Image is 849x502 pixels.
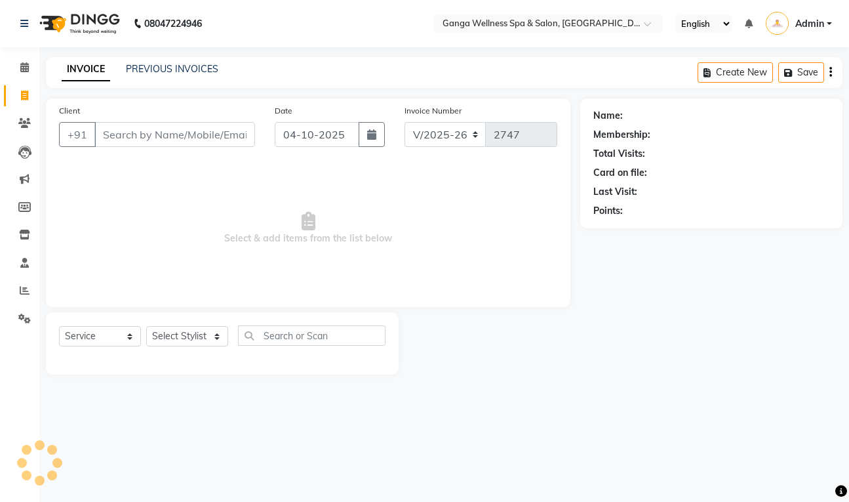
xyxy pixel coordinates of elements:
[144,5,202,42] b: 08047224946
[795,17,824,31] span: Admin
[126,63,218,75] a: PREVIOUS INVOICES
[59,105,80,117] label: Client
[62,58,110,81] a: INVOICE
[405,105,462,117] label: Invoice Number
[593,204,623,218] div: Points:
[593,185,637,199] div: Last Visit:
[593,166,647,180] div: Card on file:
[33,5,123,42] img: logo
[238,325,385,346] input: Search or Scan
[593,128,650,142] div: Membership:
[766,12,789,35] img: Admin
[59,122,96,147] button: +91
[59,163,557,294] span: Select & add items from the list below
[698,62,773,83] button: Create New
[275,105,292,117] label: Date
[94,122,255,147] input: Search by Name/Mobile/Email/Code
[593,147,645,161] div: Total Visits:
[778,62,824,83] button: Save
[593,109,623,123] div: Name:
